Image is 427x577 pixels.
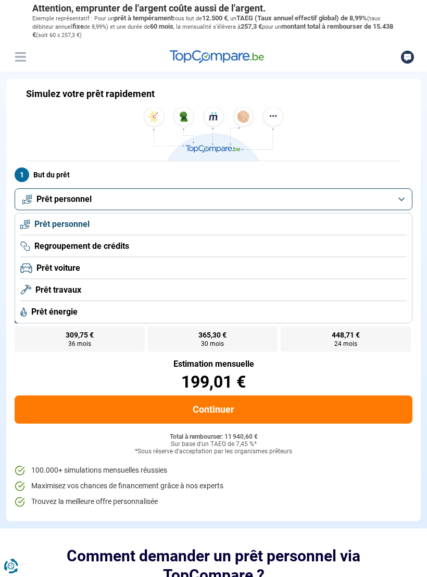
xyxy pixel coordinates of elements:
h1: Simulez votre prêt rapidement [26,88,155,100]
div: Estimation mensuelle [15,360,412,368]
p: Attention, emprunter de l'argent coûte aussi de l'argent. [32,3,395,14]
span: 365,30 € [198,331,227,339]
span: 12.500 € [202,14,228,22]
span: 448,71 € [332,331,360,339]
span: Regroupement de crédits [34,241,129,252]
img: TopCompare [170,50,264,64]
span: Prêt voiture [36,262,80,274]
button: Menu [12,49,28,65]
span: montant total à rembourser de 15.438 € [32,22,393,39]
span: 309,75 € [66,331,94,339]
p: Exemple représentatif : Pour un tous but de , un (taux débiteur annuel de 8,99%) et une durée de ... [32,14,395,40]
span: TAEG (Taux annuel effectif global) de 8,99% [236,14,367,22]
label: But du prêt [15,167,412,182]
div: 199,01 € [15,374,412,390]
img: TopCompare.be [141,107,286,161]
li: Trouvez la meilleure offre personnalisée [15,497,412,507]
span: fixe [72,22,84,30]
span: prêt à tempérament [114,14,173,22]
span: 36 mois [68,341,91,347]
div: Sur base d'un TAEG de 7,45 %* [15,441,412,448]
button: Prêt personnel [15,188,412,210]
span: 24 mois [334,341,357,347]
span: Prêt énergie [31,306,78,318]
div: Total à rembourser: 11 940,60 € [15,434,412,441]
span: Prêt personnel [36,194,92,205]
li: Maximisez vos chances de financement grâce à nos experts [15,481,412,491]
button: Continuer [15,395,412,424]
li: 100.000+ simulations mensuelles réussies [15,465,412,476]
span: 30 mois [201,341,224,347]
span: 257,3 € [241,22,262,30]
span: Prêt travaux [35,284,81,296]
span: 60 mois [150,22,173,30]
span: Prêt personnel [34,219,90,230]
div: *Sous réserve d'acceptation par les organismes prêteurs [15,448,412,455]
